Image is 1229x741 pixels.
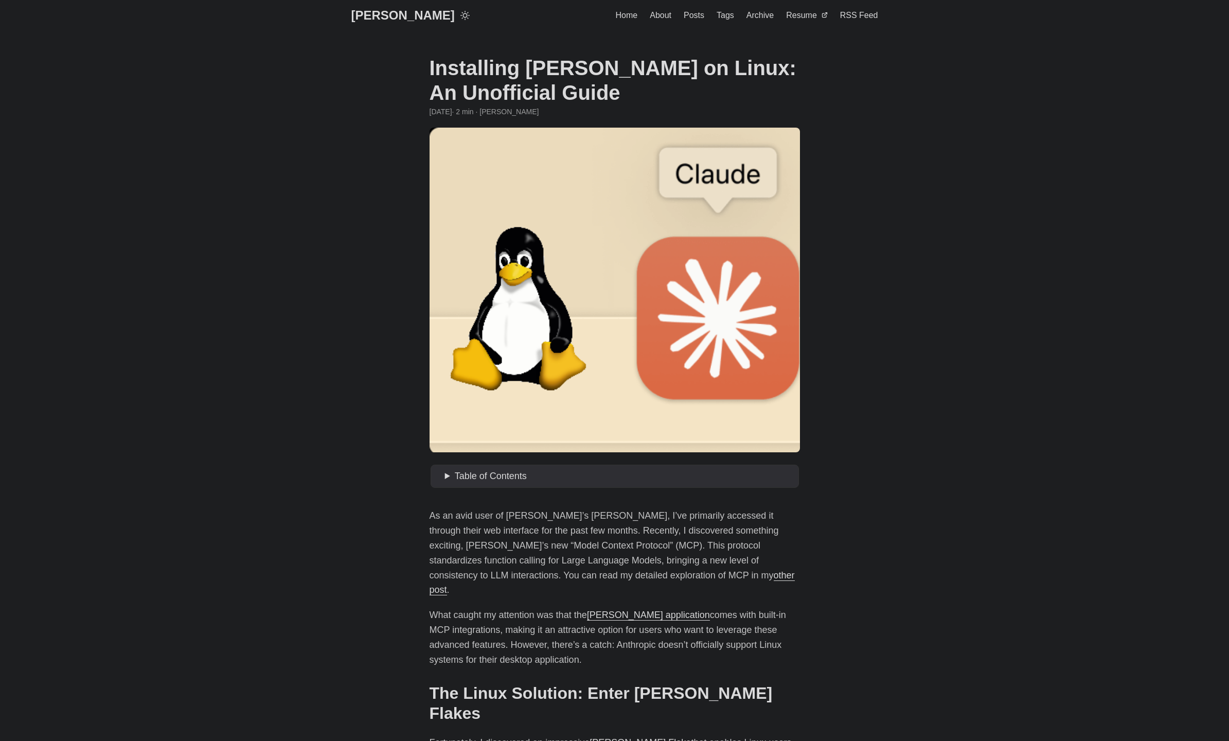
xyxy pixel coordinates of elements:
span: Table of Contents [455,471,527,481]
a: [PERSON_NAME] application [587,610,710,620]
span: About [650,11,671,20]
span: Resume [786,11,817,20]
h2: The Linux Solution: Enter [PERSON_NAME] Flakes [430,683,800,723]
a: other post [430,570,795,595]
span: Posts [684,11,704,20]
span: Home [616,11,638,20]
span: Archive [746,11,774,20]
h1: Installing [PERSON_NAME] on Linux: An Unofficial Guide [430,56,800,105]
span: Tags [717,11,734,20]
div: · 2 min · [PERSON_NAME] [430,106,800,117]
summary: Table of Contents [445,469,795,484]
p: As an avid user of [PERSON_NAME]’s [PERSON_NAME], I’ve primarily accessed it through their web in... [430,508,800,597]
p: What caught my attention was that the comes with built-in MCP integrations, making it an attracti... [430,608,800,667]
span: RSS Feed [840,11,878,20]
span: 2025-01-09 21:00:00 +0000 UTC [430,106,452,117]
